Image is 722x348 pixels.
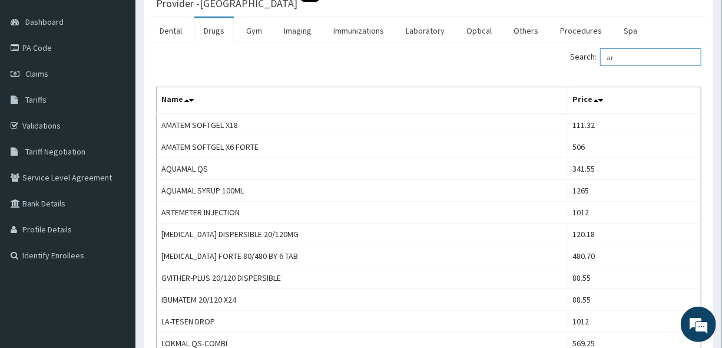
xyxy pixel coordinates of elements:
[157,289,568,311] td: IBUMATEM 20/120 X24
[157,158,568,180] td: AQUAMAL QS
[237,18,271,43] a: Gym
[568,158,701,180] td: 341.55
[157,136,568,158] td: AMATEM SOFTGEL X6 FORTE
[25,68,48,79] span: Claims
[157,180,568,202] td: AQUAMAL SYRUP 100ML
[568,289,701,311] td: 88.55
[568,245,701,267] td: 480.70
[274,18,321,43] a: Imaging
[157,245,568,267] td: [MEDICAL_DATA] FORTE 80/480 BY 6 TAB
[157,311,568,333] td: LA-TESEN DROP
[157,202,568,224] td: ARTEMETER INJECTION
[157,87,568,114] th: Name
[396,18,454,43] a: Laboratory
[25,146,85,157] span: Tariff Negotiation
[568,267,701,289] td: 88.55
[457,18,501,43] a: Optical
[157,224,568,245] td: [MEDICAL_DATA] DISPERSIBLE 20/120MG
[568,224,701,245] td: 120.18
[600,48,701,66] input: Search:
[68,101,163,220] span: We're online!
[324,18,393,43] a: Immunizations
[614,18,647,43] a: Spa
[568,202,701,224] td: 1012
[150,18,191,43] a: Dental
[568,87,701,114] th: Price
[25,17,64,27] span: Dashboard
[25,94,47,105] span: Tariffs
[61,66,198,81] div: Chat with us now
[157,267,568,289] td: GVITHER-PLUS 20/120 DISPERSIBLE
[157,114,568,136] td: AMATEM SOFTGEL X18
[568,180,701,202] td: 1265
[568,311,701,333] td: 1012
[194,18,234,43] a: Drugs
[570,48,701,66] label: Search:
[568,114,701,136] td: 111.32
[22,59,48,88] img: d_794563401_company_1708531726252_794563401
[193,6,221,34] div: Minimize live chat window
[504,18,548,43] a: Others
[6,227,224,268] textarea: Type your message and hit 'Enter'
[568,136,701,158] td: 506
[551,18,611,43] a: Procedures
